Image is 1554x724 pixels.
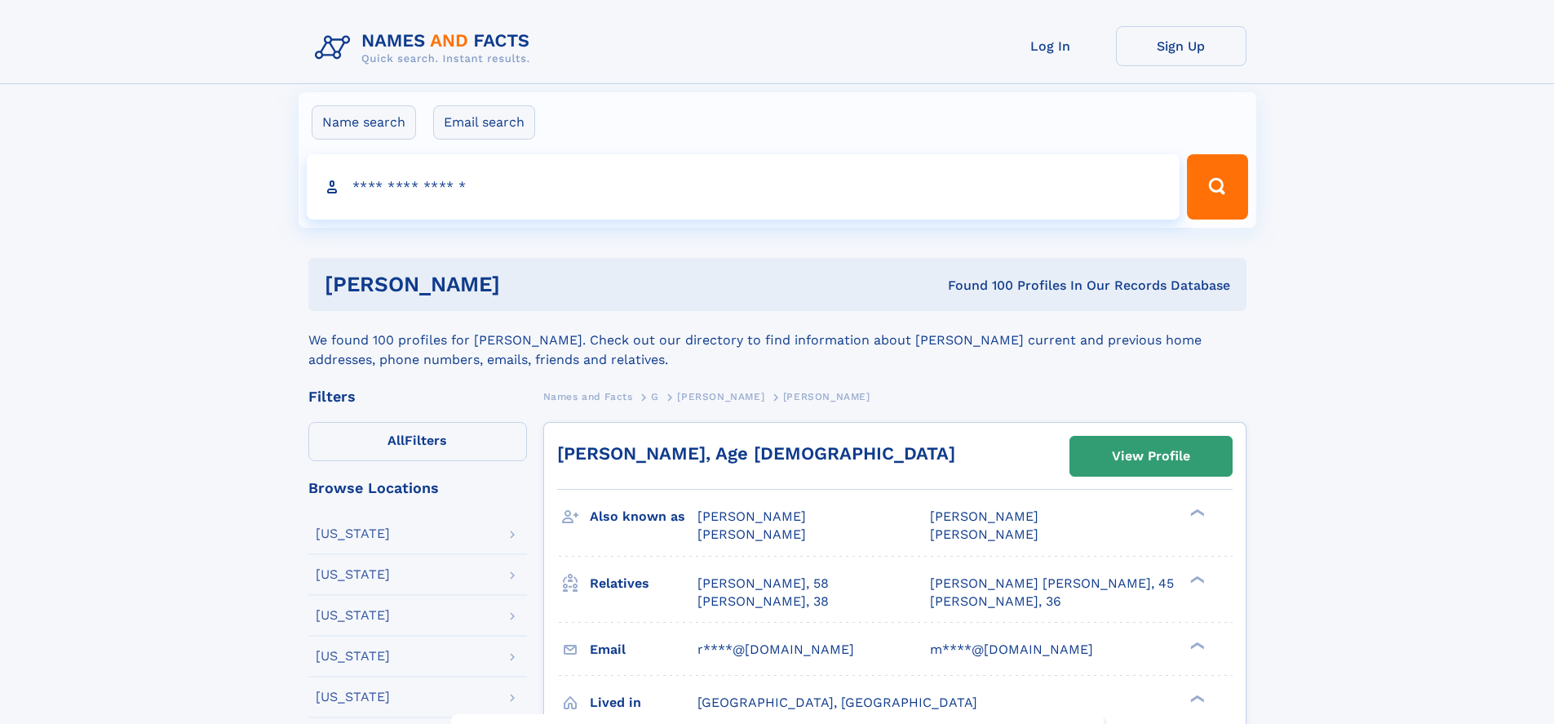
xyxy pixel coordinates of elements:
div: [US_STATE] [316,568,390,581]
span: [PERSON_NAME] [783,391,870,402]
h3: Relatives [590,570,697,597]
a: [PERSON_NAME], Age [DEMOGRAPHIC_DATA] [557,443,955,464]
a: Names and Facts [543,386,633,406]
a: G [651,386,659,406]
div: View Profile [1112,438,1190,475]
a: [PERSON_NAME] [PERSON_NAME], 45 [930,575,1174,593]
span: [PERSON_NAME] [697,526,806,542]
a: Log In [985,26,1116,66]
label: Filters [308,422,527,461]
button: Search Button [1187,154,1247,220]
a: Sign Up [1116,26,1246,66]
div: ❯ [1186,508,1206,518]
div: We found 100 profiles for [PERSON_NAME]. Check out our directory to find information about [PERSO... [308,311,1246,370]
div: Found 100 Profiles In Our Records Database [724,277,1230,295]
div: Browse Locations [308,481,527,495]
span: [PERSON_NAME] [697,509,806,524]
div: [US_STATE] [316,609,390,622]
a: [PERSON_NAME], 36 [930,593,1061,611]
a: [PERSON_NAME], 38 [697,593,829,611]
div: [US_STATE] [316,650,390,663]
label: Email search [433,105,535,140]
input: search input [307,154,1180,220]
div: [US_STATE] [316,691,390,704]
div: ❯ [1186,640,1206,651]
span: [PERSON_NAME] [677,391,764,402]
span: All [387,433,405,448]
label: Name search [312,105,416,140]
div: ❯ [1186,693,1206,704]
span: [GEOGRAPHIC_DATA], [GEOGRAPHIC_DATA] [697,695,977,710]
div: ❯ [1186,574,1206,584]
a: View Profile [1070,437,1232,476]
div: [US_STATE] [316,527,390,540]
h3: Also known as [590,503,697,531]
div: Filters [308,389,527,404]
h3: Email [590,636,697,664]
a: [PERSON_NAME], 58 [697,575,829,593]
span: G [651,391,659,402]
img: Logo Names and Facts [308,26,543,70]
span: [PERSON_NAME] [930,509,1038,524]
h1: [PERSON_NAME] [325,274,724,295]
span: [PERSON_NAME] [930,526,1038,542]
h3: Lived in [590,689,697,717]
a: [PERSON_NAME] [677,386,764,406]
